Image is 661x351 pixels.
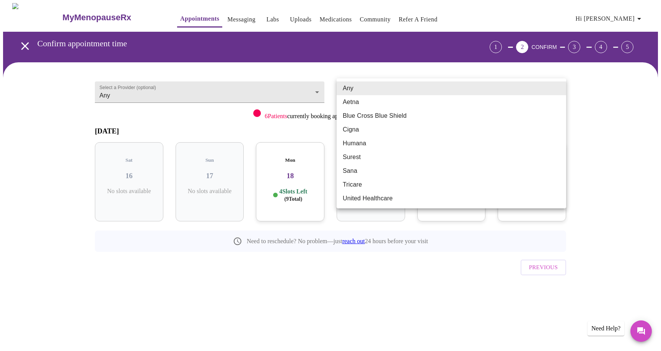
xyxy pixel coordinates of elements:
[337,150,566,164] li: Surest
[337,178,566,192] li: Tricare
[337,109,566,123] li: Blue Cross Blue Shield
[337,136,566,150] li: Humana
[337,123,566,136] li: Cigna
[337,164,566,178] li: Sana
[337,95,566,109] li: Aetna
[337,192,566,205] li: United Healthcare
[337,81,566,95] li: Any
